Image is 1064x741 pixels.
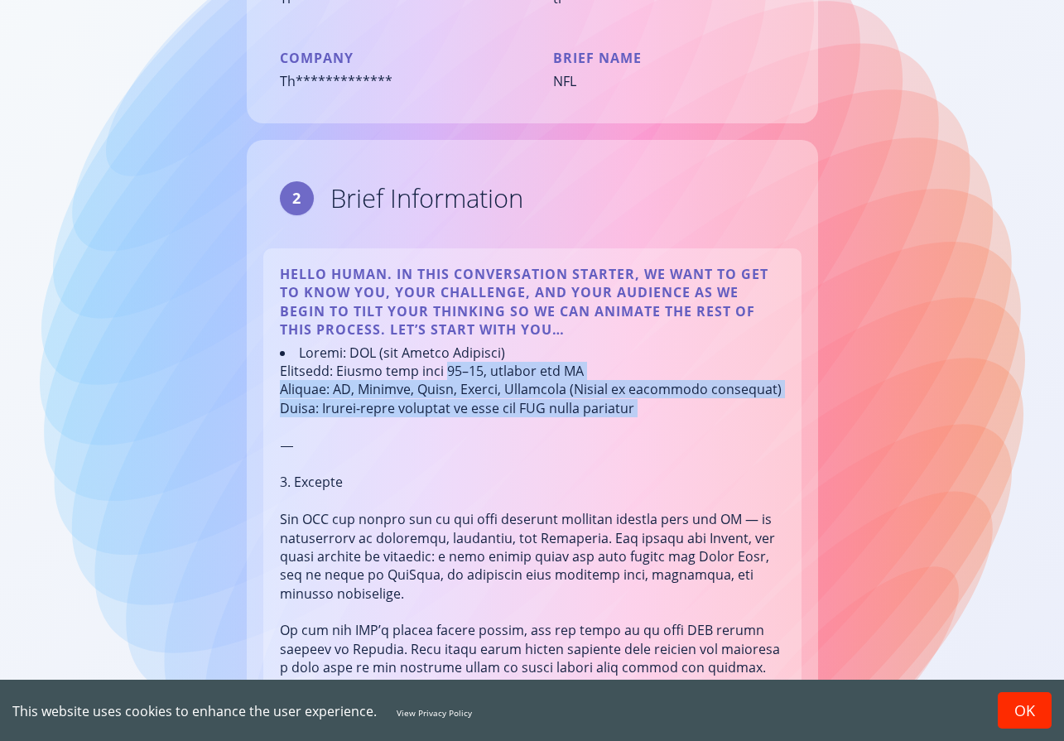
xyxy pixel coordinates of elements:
p: Company [280,49,512,67]
p: Hello Human. In this conversation starter, we want to get to know you, your challenge, and your a... [280,265,785,339]
div: NFL [553,72,785,90]
button: Accept cookies [998,692,1052,729]
p: Brief Name [553,49,785,67]
div: 2 [280,181,314,215]
div: This website uses cookies to enhance the user experience. [12,702,973,720]
div: Brief Information [330,185,523,211]
a: View Privacy Policy [397,707,472,719]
